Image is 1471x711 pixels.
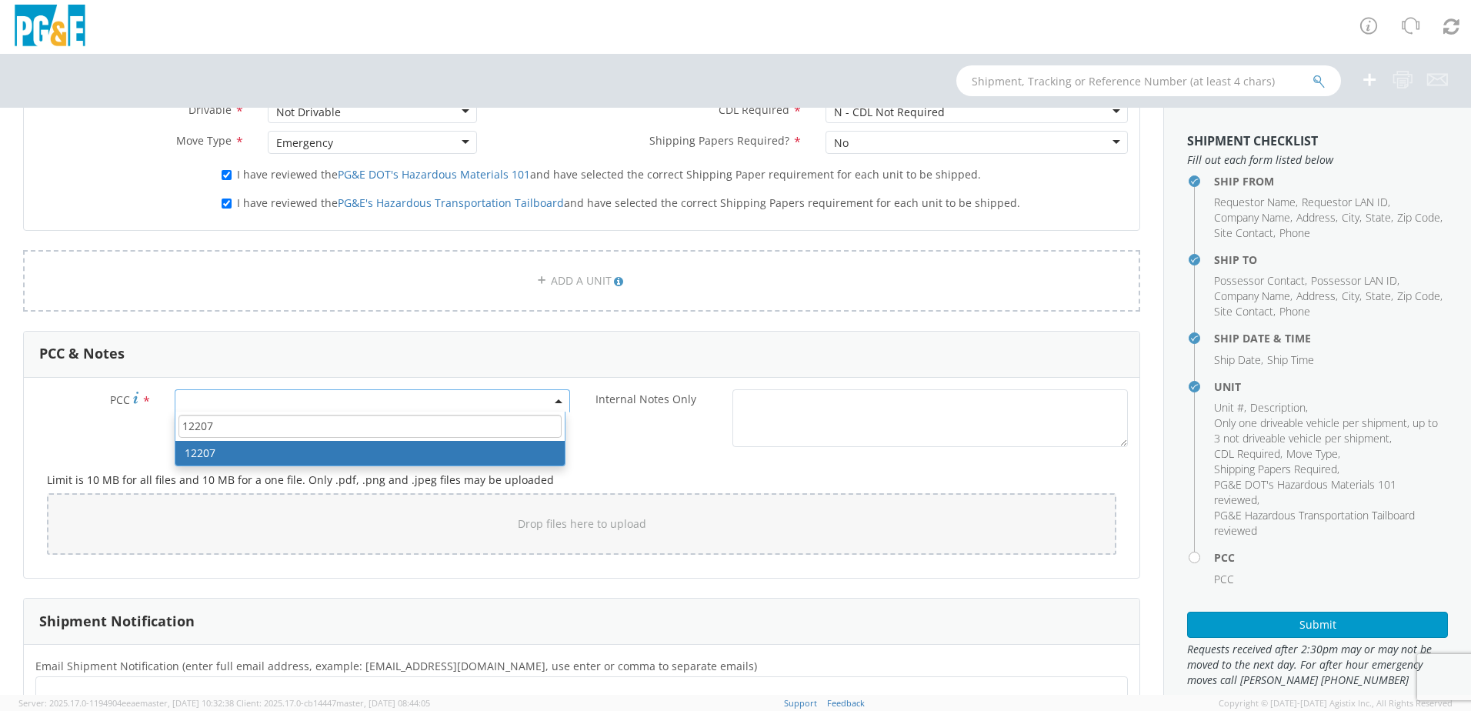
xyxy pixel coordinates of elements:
[12,5,88,50] img: pge-logo-06675f144f4cfa6a6814.png
[1366,289,1393,304] li: ,
[1286,446,1340,462] li: ,
[1214,477,1396,507] span: PG&E DOT's Hazardous Materials 101 reviewed
[1214,175,1448,187] h4: Ship From
[1279,304,1310,319] span: Phone
[1397,289,1443,304] li: ,
[1214,508,1415,538] span: PG&E Hazardous Transportation Tailboard reviewed
[1214,289,1293,304] li: ,
[222,199,232,209] input: I have reviewed thePG&E's Hazardous Transportation Tailboardand have selected the correct Shippin...
[1214,195,1298,210] li: ,
[1214,273,1305,288] span: Possessor Contact
[1296,210,1338,225] li: ,
[1267,352,1314,367] span: Ship Time
[236,697,430,709] span: Client: 2025.17.0-cb14447
[176,133,232,148] span: Move Type
[1214,477,1444,508] li: ,
[1296,210,1336,225] span: Address
[1366,210,1393,225] li: ,
[222,170,232,180] input: I have reviewed thePG&E DOT's Hazardous Materials 101and have selected the correct Shipping Paper...
[1214,332,1448,344] h4: Ship Date & Time
[18,697,234,709] span: Server: 2025.17.0-1194904eeae
[1214,304,1276,319] li: ,
[1311,273,1397,288] span: Possessor LAN ID
[1302,195,1390,210] li: ,
[1342,210,1362,225] li: ,
[47,474,1116,486] h5: Limit is 10 MB for all files and 10 MB for a one file. Only .pdf, .png and .jpeg files may be upl...
[23,250,1140,312] a: ADD A UNIT
[1214,416,1444,446] li: ,
[1214,400,1246,416] li: ,
[595,392,696,406] span: Internal Notes Only
[1342,289,1359,303] span: City
[39,346,125,362] h3: PCC & Notes
[1214,210,1290,225] span: Company Name
[1214,446,1280,461] span: CDL Required
[1296,289,1338,304] li: ,
[1366,210,1391,225] span: State
[1214,416,1438,446] span: Only one driveable vehicle per shipment, up to 3 not driveable vehicle per shipment
[1214,289,1290,303] span: Company Name
[1397,210,1440,225] span: Zip Code
[276,105,341,120] div: Not Drivable
[237,167,981,182] span: I have reviewed the and have selected the correct Shipping Paper requirement for each unit to be ...
[338,195,564,210] a: PG&E's Hazardous Transportation Tailboard
[1214,462,1339,477] li: ,
[1214,381,1448,392] h4: Unit
[1214,352,1261,367] span: Ship Date
[1250,400,1306,415] span: Description
[1219,697,1453,709] span: Copyright © [DATE]-[DATE] Agistix Inc., All Rights Reserved
[336,697,430,709] span: master, [DATE] 08:44:05
[784,697,817,709] a: Support
[175,441,565,466] li: 12207
[237,195,1020,210] span: I have reviewed the and have selected the correct Shipping Papers requirement for each unit to be...
[1250,400,1308,416] li: ,
[1397,210,1443,225] li: ,
[1187,642,1448,688] span: Requests received after 2:30pm may or may not be moved to the next day. For after hour emergency ...
[518,516,646,531] span: Drop files here to upload
[1214,210,1293,225] li: ,
[338,167,530,182] a: PG&E DOT's Hazardous Materials 101
[827,697,865,709] a: Feedback
[834,105,945,120] div: N - CDL Not Required
[188,102,232,117] span: Drivable
[1214,572,1234,586] span: PCC
[649,133,789,148] span: Shipping Papers Required?
[1187,132,1318,149] strong: Shipment Checklist
[719,102,789,117] span: CDL Required
[1187,152,1448,168] span: Fill out each form listed below
[1214,552,1448,563] h4: PCC
[1342,210,1359,225] span: City
[1214,225,1276,241] li: ,
[1366,289,1391,303] span: State
[1214,254,1448,265] h4: Ship To
[1286,446,1338,461] span: Move Type
[1214,304,1273,319] span: Site Contact
[1187,612,1448,638] button: Submit
[1342,289,1362,304] li: ,
[956,65,1341,96] input: Shipment, Tracking or Reference Number (at least 4 chars)
[1214,400,1244,415] span: Unit #
[1214,273,1307,289] li: ,
[1279,225,1310,240] span: Phone
[110,392,130,407] span: PCC
[1214,352,1263,368] li: ,
[1214,195,1296,209] span: Requestor Name
[140,697,234,709] span: master, [DATE] 10:32:38
[1311,273,1399,289] li: ,
[1214,446,1283,462] li: ,
[1302,195,1388,209] span: Requestor LAN ID
[1214,225,1273,240] span: Site Contact
[1214,462,1337,476] span: Shipping Papers Required
[1397,289,1440,303] span: Zip Code
[35,659,757,673] span: Email Shipment Notification (enter full email address, example: jdoe01@agistix.com, use enter or ...
[39,614,195,629] h3: Shipment Notification
[834,135,849,151] div: No
[276,135,333,151] div: Emergency
[1296,289,1336,303] span: Address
